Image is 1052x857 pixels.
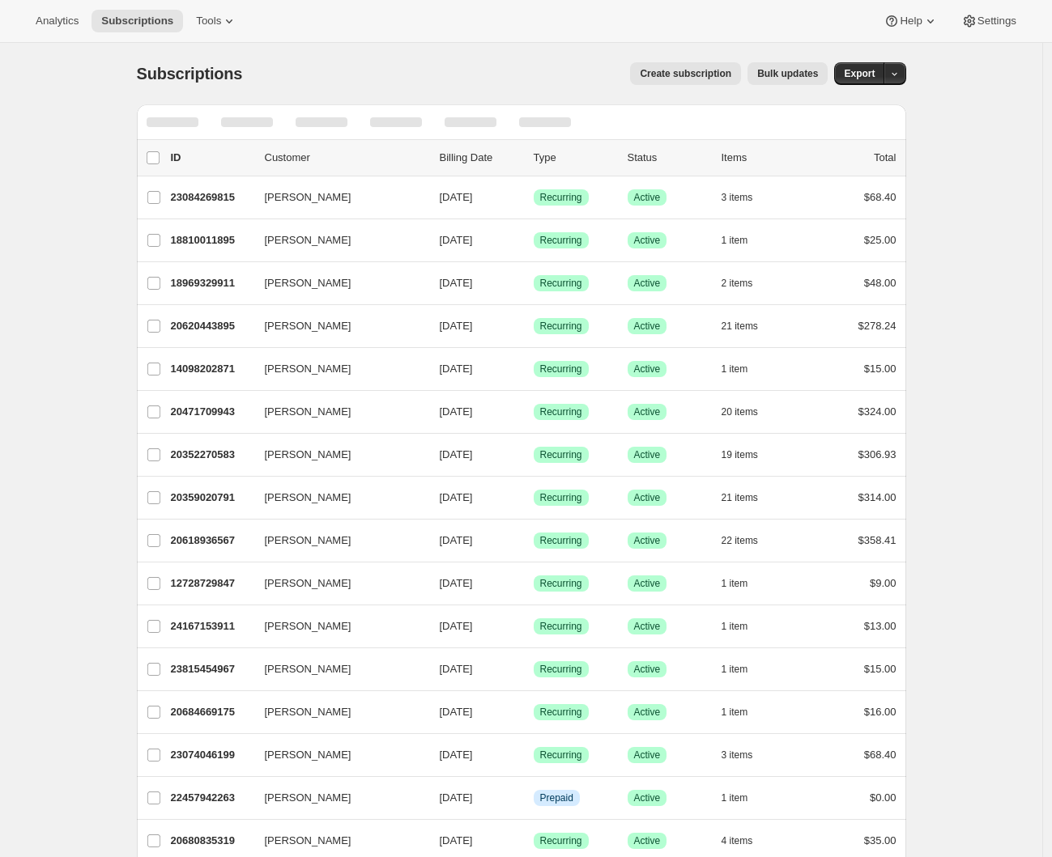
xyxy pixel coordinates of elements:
button: [PERSON_NAME] [255,528,417,554]
div: 18810011895[PERSON_NAME][DATE]SuccessRecurringSuccessActive1 item$25.00 [171,229,897,252]
span: Recurring [540,234,582,247]
span: Active [634,448,661,461]
span: [DATE] [440,834,473,846]
span: Tools [196,15,221,28]
span: Subscriptions [137,65,243,83]
span: [DATE] [440,791,473,804]
span: Active [634,620,661,633]
span: [PERSON_NAME] [265,661,351,677]
button: [PERSON_NAME] [255,828,417,854]
span: Active [634,191,661,204]
span: Active [634,320,661,333]
span: 1 item [722,663,748,676]
div: 18969329911[PERSON_NAME][DATE]SuccessRecurringSuccessActive2 items$48.00 [171,272,897,295]
p: Billing Date [440,150,521,166]
span: $13.00 [864,620,897,632]
button: 1 item [722,701,766,723]
span: [DATE] [440,277,473,289]
span: [DATE] [440,577,473,589]
button: [PERSON_NAME] [255,742,417,768]
span: Recurring [540,663,582,676]
span: [PERSON_NAME] [265,618,351,634]
div: 23815454967[PERSON_NAME][DATE]SuccessRecurringSuccessActive1 item$15.00 [171,658,897,681]
button: 19 items [722,443,776,466]
span: $278.24 [858,320,897,332]
span: Recurring [540,749,582,762]
span: Recurring [540,277,582,290]
button: [PERSON_NAME] [255,185,417,210]
span: [PERSON_NAME] [265,404,351,420]
button: 1 item [722,658,766,681]
span: $0.00 [870,791,897,804]
span: Active [634,791,661,804]
button: 20 items [722,401,776,423]
span: 1 item [722,791,748,804]
span: $68.40 [864,191,897,203]
p: 20359020791 [171,490,252,506]
span: Settings [977,15,1016,28]
span: Active [634,663,661,676]
span: Recurring [540,534,582,547]
p: 14098202871 [171,361,252,377]
span: [DATE] [440,191,473,203]
button: [PERSON_NAME] [255,571,417,596]
button: 1 item [722,615,766,638]
span: $48.00 [864,277,897,289]
div: 20620443895[PERSON_NAME][DATE]SuccessRecurringSuccessActive21 items$278.24 [171,315,897,337]
p: ID [171,150,252,166]
span: Subscriptions [101,15,173,28]
p: 12728729847 [171,575,252,592]
div: 20359020791[PERSON_NAME][DATE]SuccessRecurringSuccessActive21 items$314.00 [171,486,897,509]
span: [PERSON_NAME] [265,232,351,248]
button: 1 item [722,572,766,595]
button: Create subscription [630,62,741,85]
div: Type [534,150,615,166]
span: Recurring [540,191,582,204]
span: [DATE] [440,534,473,546]
span: Active [634,706,661,719]
span: 1 item [722,577,748,590]
div: 20618936567[PERSON_NAME][DATE]SuccessRecurringSuccessActive22 items$358.41 [171,529,897,552]
span: Help [900,15,922,28]
button: Help [874,10,948,32]
span: [PERSON_NAME] [265,490,351,506]
span: [DATE] [440,405,473,418]
span: Active [634,577,661,590]
span: Active [634,277,661,290]
span: [PERSON_NAME] [265,747,351,763]
span: Prepaid [540,791,573,804]
span: Recurring [540,577,582,590]
p: 18969329911 [171,275,252,291]
button: [PERSON_NAME] [255,313,417,339]
span: Active [634,834,661,847]
span: 20 items [722,405,758,418]
span: Active [634,363,661,375]
span: [DATE] [440,491,473,503]
span: [PERSON_NAME] [265,575,351,592]
span: $324.00 [858,405,897,418]
span: $15.00 [864,363,897,375]
div: 23084269815[PERSON_NAME][DATE]SuccessRecurringSuccessActive3 items$68.40 [171,186,897,209]
button: Analytics [26,10,88,32]
button: [PERSON_NAME] [255,485,417,511]
span: 1 item [722,234,748,247]
span: [PERSON_NAME] [265,447,351,463]
div: 24167153911[PERSON_NAME][DATE]SuccessRecurringSuccessActive1 item$13.00 [171,615,897,638]
button: [PERSON_NAME] [255,270,417,296]
div: 20471709943[PERSON_NAME][DATE]SuccessRecurringSuccessActive20 items$324.00 [171,401,897,423]
span: Active [634,534,661,547]
span: Recurring [540,405,582,418]
button: [PERSON_NAME] [255,785,417,811]
button: 3 items [722,744,771,766]
button: 2 items [722,272,771,295]
p: Customer [265,150,427,166]
span: [PERSON_NAME] [265,790,351,806]
span: Active [634,491,661,504]
div: 20352270583[PERSON_NAME][DATE]SuccessRecurringSuccessActive19 items$306.93 [171,443,897,466]
button: 3 items [722,186,771,209]
span: 2 items [722,277,753,290]
span: $9.00 [870,577,897,589]
span: [DATE] [440,234,473,246]
span: 3 items [722,191,753,204]
span: [PERSON_NAME] [265,361,351,377]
